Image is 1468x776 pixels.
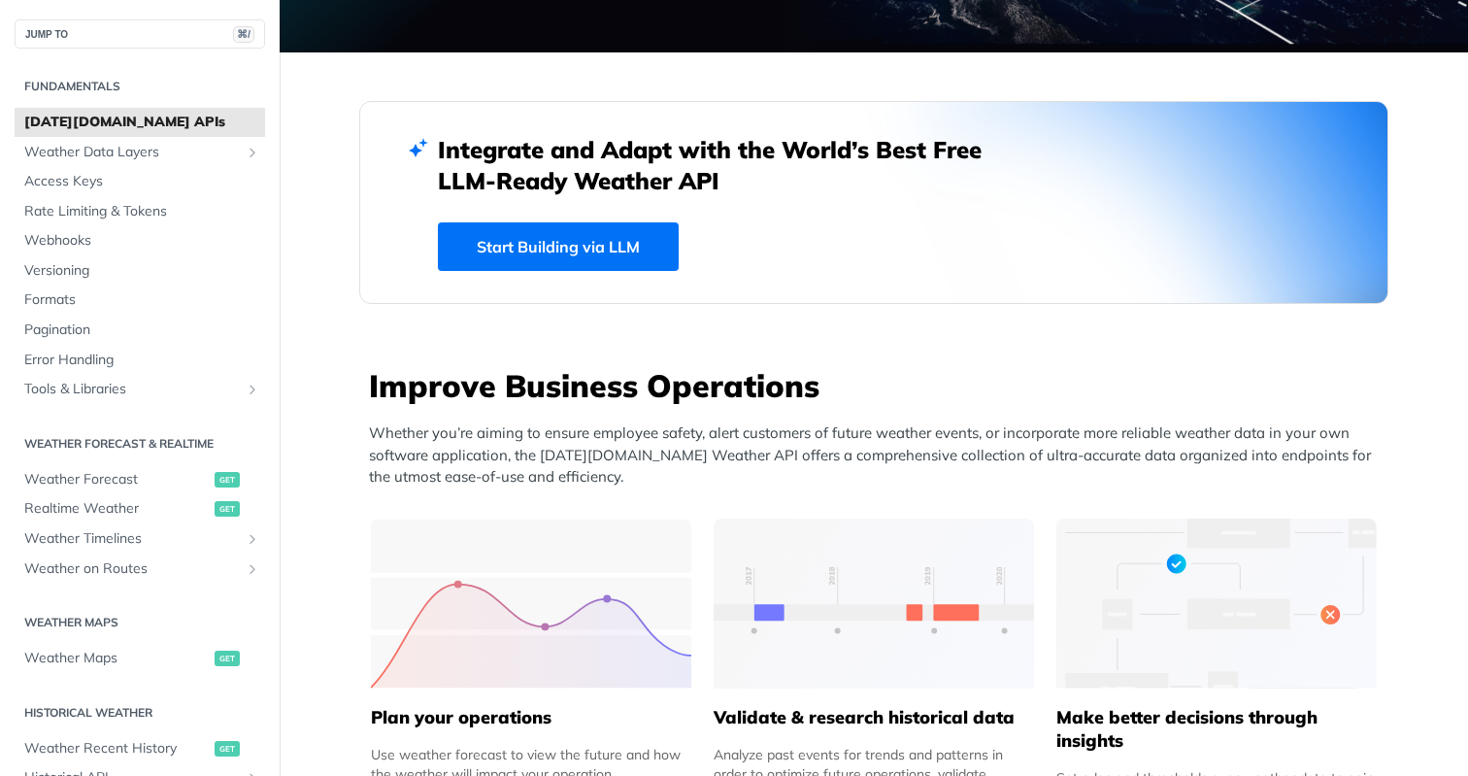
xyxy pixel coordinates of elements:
[15,494,265,523] a: Realtime Weatherget
[24,290,260,310] span: Formats
[24,380,240,399] span: Tools & Libraries
[714,706,1034,729] h5: Validate & research historical data
[15,734,265,763] a: Weather Recent Historyget
[15,226,265,255] a: Webhooks
[15,644,265,673] a: Weather Mapsget
[215,501,240,517] span: get
[15,614,265,631] h2: Weather Maps
[371,706,691,729] h5: Plan your operations
[245,382,260,397] button: Show subpages for Tools & Libraries
[15,524,265,554] a: Weather TimelinesShow subpages for Weather Timelines
[245,531,260,547] button: Show subpages for Weather Timelines
[369,364,1388,407] h3: Improve Business Operations
[371,519,691,689] img: 39565e8-group-4962x.svg
[245,561,260,577] button: Show subpages for Weather on Routes
[15,167,265,196] a: Access Keys
[24,231,260,251] span: Webhooks
[15,19,265,49] button: JUMP TO⌘/
[15,375,265,404] a: Tools & LibrariesShow subpages for Tools & Libraries
[215,472,240,488] span: get
[15,346,265,375] a: Error Handling
[24,739,210,759] span: Weather Recent History
[24,649,210,668] span: Weather Maps
[15,435,265,453] h2: Weather Forecast & realtime
[245,145,260,160] button: Show subpages for Weather Data Layers
[714,519,1034,689] img: 13d7ca0-group-496-2.svg
[1056,706,1377,753] h5: Make better decisions through insights
[15,138,265,167] a: Weather Data LayersShow subpages for Weather Data Layers
[233,26,254,43] span: ⌘/
[15,108,265,137] a: [DATE][DOMAIN_NAME] APIs
[24,499,210,519] span: Realtime Weather
[24,351,260,370] span: Error Handling
[15,316,265,345] a: Pagination
[24,202,260,221] span: Rate Limiting & Tokens
[369,422,1388,489] p: Whether you’re aiming to ensure employee safety, alert customers of future weather events, or inc...
[24,529,240,549] span: Weather Timelines
[1056,519,1377,689] img: a22d113-group-496-32x.svg
[24,113,260,132] span: [DATE][DOMAIN_NAME] APIs
[438,222,679,271] a: Start Building via LLM
[215,741,240,757] span: get
[15,286,265,315] a: Formats
[24,470,210,489] span: Weather Forecast
[24,172,260,191] span: Access Keys
[15,465,265,494] a: Weather Forecastget
[24,559,240,579] span: Weather on Routes
[438,134,1011,196] h2: Integrate and Adapt with the World’s Best Free LLM-Ready Weather API
[24,321,260,340] span: Pagination
[15,78,265,95] h2: Fundamentals
[24,261,260,281] span: Versioning
[15,555,265,584] a: Weather on RoutesShow subpages for Weather on Routes
[15,704,265,722] h2: Historical Weather
[15,197,265,226] a: Rate Limiting & Tokens
[15,256,265,286] a: Versioning
[215,651,240,666] span: get
[24,143,240,162] span: Weather Data Layers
